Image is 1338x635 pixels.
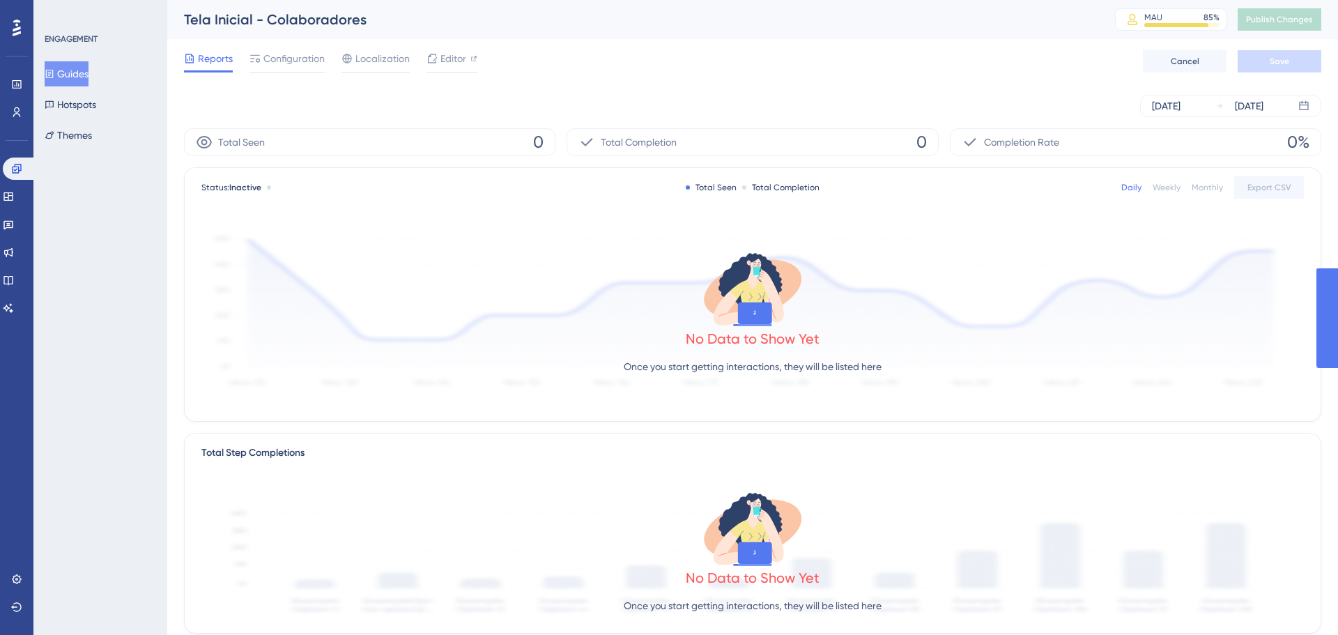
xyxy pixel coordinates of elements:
[1192,182,1223,193] div: Monthly
[1204,12,1220,23] div: 85 %
[45,123,92,148] button: Themes
[686,329,820,349] div: No Data to Show Yet
[1144,12,1162,23] div: MAU
[1238,8,1321,31] button: Publish Changes
[1153,182,1181,193] div: Weekly
[440,50,466,67] span: Editor
[624,597,882,614] p: Once you start getting interactions, they will be listed here
[1247,182,1291,193] span: Export CSV
[624,358,882,375] p: Once you start getting interactions, they will be listed here
[1246,14,1313,25] span: Publish Changes
[198,50,233,67] span: Reports
[45,61,89,86] button: Guides
[1121,182,1141,193] div: Daily
[601,134,677,151] span: Total Completion
[45,33,98,45] div: ENGAGEMENT
[355,50,410,67] span: Localization
[45,92,96,117] button: Hotspots
[201,445,305,461] div: Total Step Completions
[1235,98,1263,114] div: [DATE]
[184,10,1080,29] div: Tela Inicial - Colaboradores
[742,182,820,193] div: Total Completion
[1270,56,1289,67] span: Save
[1279,580,1321,622] iframe: UserGuiding AI Assistant Launcher
[1152,98,1181,114] div: [DATE]
[263,50,325,67] span: Configuration
[1234,176,1304,199] button: Export CSV
[1143,50,1226,72] button: Cancel
[1238,50,1321,72] button: Save
[533,131,544,153] span: 0
[201,182,261,193] span: Status:
[229,183,261,192] span: Inactive
[1171,56,1199,67] span: Cancel
[686,568,820,588] div: No Data to Show Yet
[686,182,737,193] div: Total Seen
[218,134,265,151] span: Total Seen
[916,131,927,153] span: 0
[1287,131,1309,153] span: 0%
[984,134,1059,151] span: Completion Rate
